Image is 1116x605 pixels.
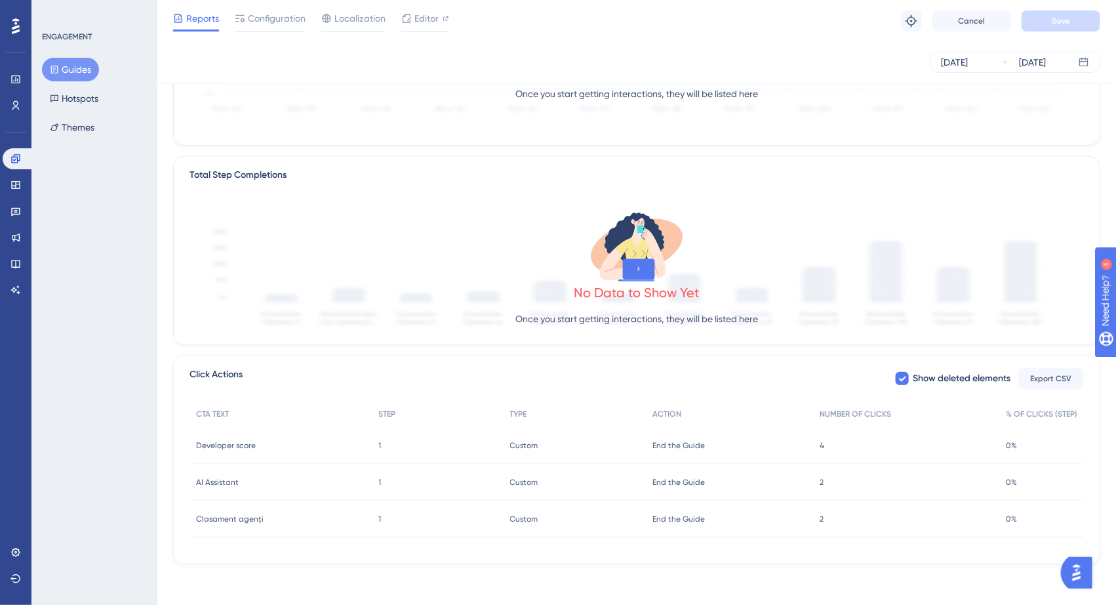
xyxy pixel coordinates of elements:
span: 2 [820,514,824,524]
span: Click Actions [189,367,243,390]
span: Reports [186,10,219,26]
span: Configuration [248,10,306,26]
span: End the Guide [652,440,705,451]
div: [DATE] [1019,54,1046,70]
span: Developer score [196,440,256,451]
span: 0% [1006,514,1017,524]
span: NUMBER OF CLICKS [820,409,891,419]
button: Save [1022,10,1100,31]
span: Cancel [959,16,986,26]
span: 1 [378,440,381,451]
span: CTA TEXT [196,409,229,419]
span: Clasament agenți [196,514,264,524]
div: ENGAGEMENT [42,31,92,42]
span: AI Assistant [196,477,239,488]
span: % OF CLICKS (STEP) [1006,409,1077,419]
span: 2 [820,477,824,488]
span: Editor [414,10,439,26]
p: Once you start getting interactions, they will be listed here [515,86,758,102]
span: 4 [820,440,824,451]
button: Cancel [932,10,1011,31]
div: 4 [91,7,95,17]
span: Need Help? [31,3,82,19]
div: Total Step Completions [189,167,287,183]
span: Custom [510,477,538,488]
p: Once you start getting interactions, they will be listed here [515,311,758,327]
span: ACTION [652,409,681,419]
span: Show deleted elements [913,371,1010,386]
span: 0% [1006,477,1017,488]
span: 1 [378,514,381,524]
button: Themes [42,115,102,139]
button: Hotspots [42,87,106,110]
span: 0% [1006,440,1017,451]
span: Localization [334,10,386,26]
span: STEP [378,409,395,419]
span: Custom [510,440,538,451]
span: Export CSV [1031,373,1072,384]
span: 1 [378,477,381,488]
div: No Data to Show Yet [574,283,700,302]
span: End the Guide [652,477,705,488]
span: End the Guide [652,514,705,524]
div: [DATE] [941,54,968,70]
button: Guides [42,58,99,81]
iframe: UserGuiding AI Assistant Launcher [1061,553,1100,593]
span: TYPE [510,409,527,419]
span: Save [1052,16,1070,26]
span: Custom [510,514,538,524]
button: Export CSV [1018,368,1084,389]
